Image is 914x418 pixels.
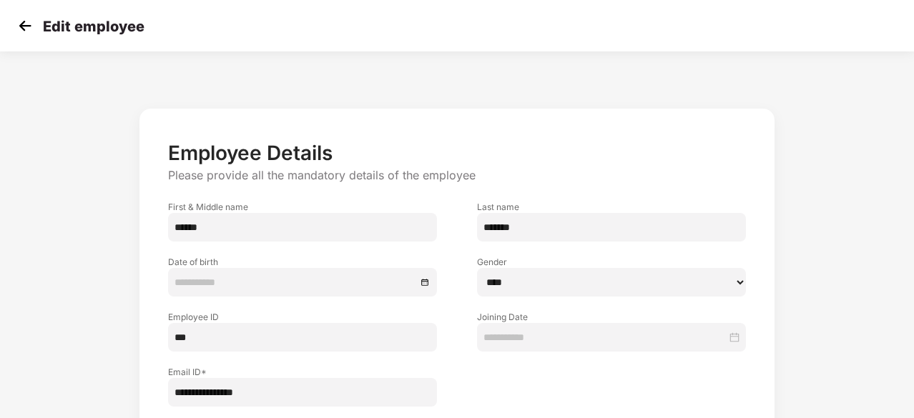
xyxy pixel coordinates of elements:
img: svg+xml;base64,PHN2ZyB4bWxucz0iaHR0cDovL3d3dy53My5vcmcvMjAwMC9zdmciIHdpZHRoPSIzMCIgaGVpZ2h0PSIzMC... [14,15,36,36]
label: Gender [477,256,746,268]
label: Last name [477,201,746,213]
p: Edit employee [43,18,144,35]
p: Employee Details [168,141,746,165]
p: Please provide all the mandatory details of the employee [168,168,746,183]
label: First & Middle name [168,201,437,213]
label: Email ID [168,366,437,378]
label: Employee ID [168,311,437,323]
label: Joining Date [477,311,746,323]
label: Date of birth [168,256,437,268]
